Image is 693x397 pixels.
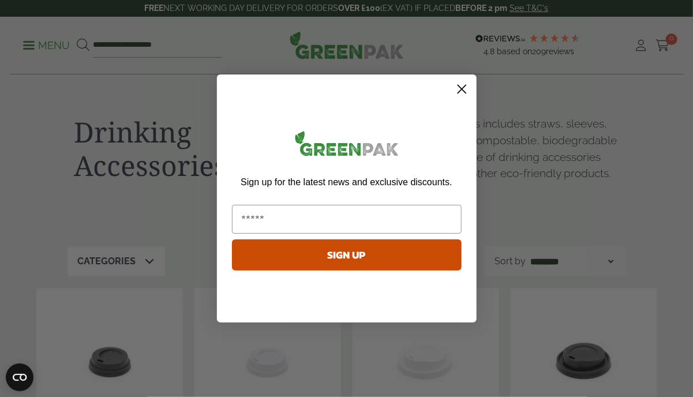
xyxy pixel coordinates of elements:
[241,177,452,187] span: Sign up for the latest news and exclusive discounts.
[6,364,33,391] button: Open CMP widget
[232,205,462,234] input: Email
[232,126,462,165] img: greenpak_logo
[452,79,472,99] button: Close dialog
[232,239,462,271] button: SIGN UP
